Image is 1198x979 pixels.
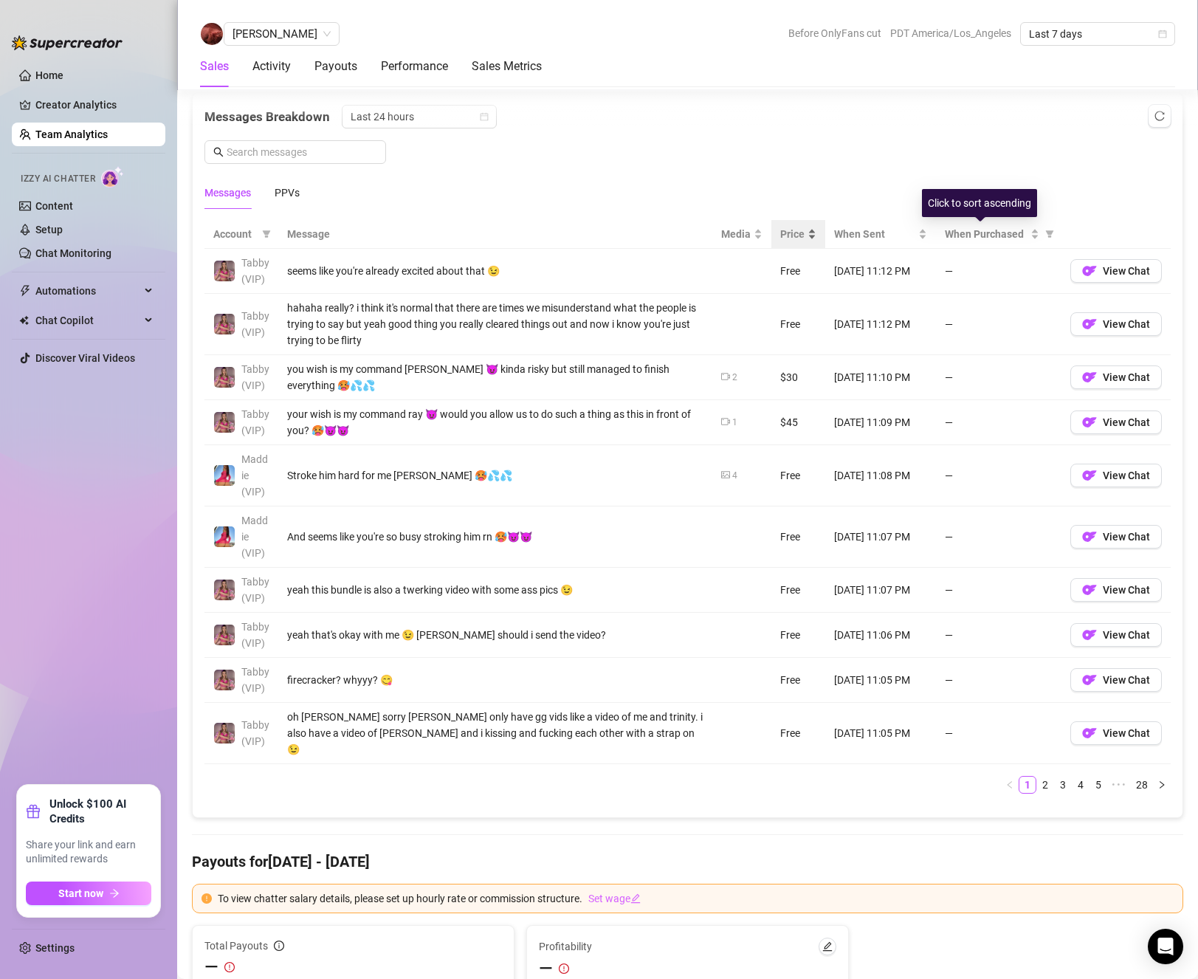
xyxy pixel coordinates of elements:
[472,58,542,75] div: Sales Metrics
[1082,370,1097,385] img: OF
[214,723,235,743] img: Tabby (VIP)
[224,955,235,979] span: exclamation-circle
[825,613,936,658] td: [DATE] 11:06 PM
[1082,415,1097,430] img: OF
[771,249,825,294] td: Free
[204,105,1171,128] div: Messages Breakdown
[1103,629,1150,641] span: View Chat
[19,315,29,326] img: Chat Copilot
[35,93,154,117] a: Creator Analytics
[936,445,1061,506] td: —
[825,568,936,613] td: [DATE] 11:07 PM
[480,112,489,121] span: calendar
[936,249,1061,294] td: —
[1073,777,1089,793] a: 4
[241,453,268,498] span: Maddie (VIP)
[771,506,825,568] td: Free
[192,851,1183,872] h4: Payouts for [DATE] - [DATE]
[630,893,641,904] span: edit
[771,568,825,613] td: Free
[936,658,1061,703] td: —
[1070,464,1162,487] button: OFView Chat
[721,417,730,426] span: video-camera
[732,371,737,385] div: 2
[539,938,592,955] span: Profitability
[771,400,825,445] td: $45
[825,400,936,445] td: [DATE] 11:09 PM
[825,249,936,294] td: [DATE] 11:12 PM
[35,247,111,259] a: Chat Monitoring
[214,412,235,433] img: Tabby (VIP)
[936,506,1061,568] td: —
[278,220,712,249] th: Message
[922,189,1037,217] div: Click to sort ascending
[214,314,235,334] img: Tabby (VIP)
[314,58,357,75] div: Payouts
[275,185,300,201] div: PPVs
[721,470,730,479] span: picture
[1070,411,1162,434] button: OFView Chat
[241,257,269,285] span: Tabby (VIP)
[1055,777,1071,793] a: 3
[1082,583,1097,597] img: OF
[1070,588,1162,600] a: OFView Chat
[1153,776,1171,794] li: Next Page
[287,627,703,643] div: yeah that's okay with me 😉 [PERSON_NAME] should i send the video?
[1070,623,1162,647] button: OFView Chat
[1132,777,1152,793] a: 28
[721,372,730,381] span: video-camera
[1005,780,1014,789] span: left
[1103,674,1150,686] span: View Chat
[1082,673,1097,687] img: OF
[204,955,218,979] span: —
[1082,628,1097,642] img: OF
[825,506,936,568] td: [DATE] 11:07 PM
[1070,668,1162,692] button: OFView Chat
[1070,535,1162,546] a: OFView Chat
[204,938,268,954] span: Total Payouts
[287,709,703,758] div: oh [PERSON_NAME] sorry [PERSON_NAME] only have gg vids like a video of me and trinity. i also hav...
[1054,776,1072,794] li: 3
[780,226,805,242] span: Price
[1157,780,1166,789] span: right
[788,22,881,44] span: Before OnlyFans cut
[233,23,331,45] span: Nobert Calimpon
[1103,470,1150,481] span: View Chat
[1089,776,1107,794] li: 5
[1107,776,1131,794] li: Next 5 Pages
[945,226,1027,242] span: When Purchased
[1107,776,1131,794] span: •••
[35,224,63,236] a: Setup
[287,467,703,484] div: Stroke him hard for me [PERSON_NAME] 🥵💦💦
[890,22,1011,44] span: PDT America/Los_Angeles
[936,568,1061,613] td: —
[1036,776,1054,794] li: 2
[834,226,915,242] span: When Sent
[262,230,271,238] span: filter
[1070,322,1162,334] a: OFView Chat
[1103,584,1150,596] span: View Chat
[936,220,1061,249] th: When Purchased
[1045,230,1054,238] span: filter
[241,719,269,747] span: Tabby (VIP)
[825,445,936,506] td: [DATE] 11:08 PM
[274,941,284,951] span: info-circle
[1082,726,1097,741] img: OF
[1103,416,1150,428] span: View Chat
[227,144,377,160] input: Search messages
[825,355,936,400] td: [DATE] 11:10 PM
[287,672,703,688] div: firecracker? whyyy? 😋
[287,582,703,598] div: yeah this bundle is also a twerking video with some ass pics 😉
[1037,777,1053,793] a: 2
[732,416,737,430] div: 1
[1070,259,1162,283] button: OFView Chat
[1082,317,1097,332] img: OF
[35,200,73,212] a: Content
[252,58,291,75] div: Activity
[241,576,269,604] span: Tabby (VIP)
[287,263,703,279] div: seems like you're already excited about that 😉
[1103,531,1150,543] span: View Chat
[35,352,135,364] a: Discover Viral Videos
[241,363,269,391] span: Tabby (VIP)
